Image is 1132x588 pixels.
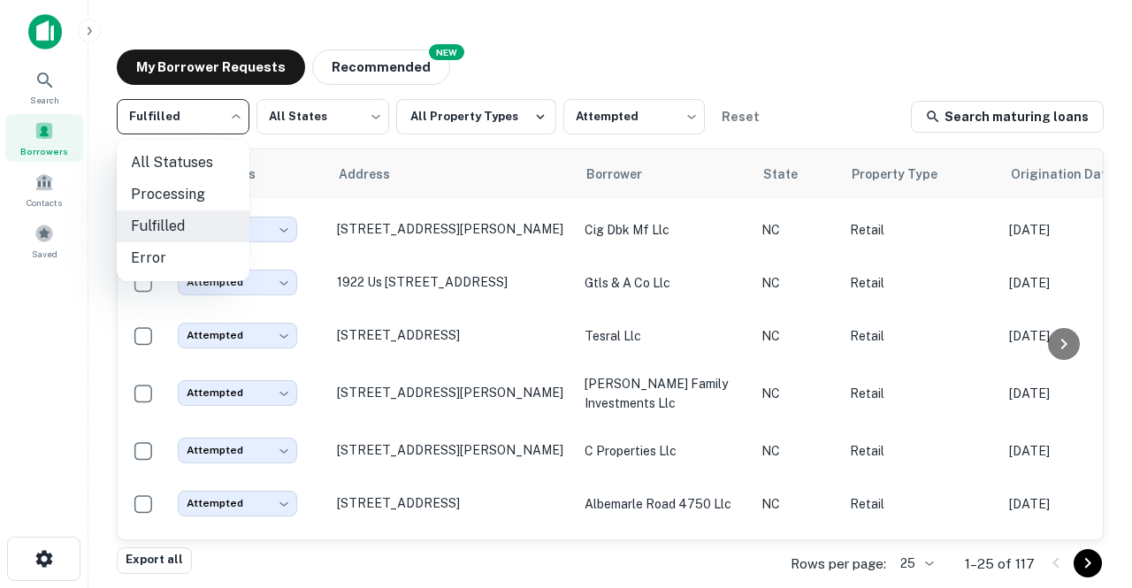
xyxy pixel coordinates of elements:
[117,147,249,179] li: All Statuses
[117,179,249,210] li: Processing
[117,210,249,242] li: Fulfilled
[117,242,249,274] li: Error
[1044,447,1132,531] iframe: Chat Widget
